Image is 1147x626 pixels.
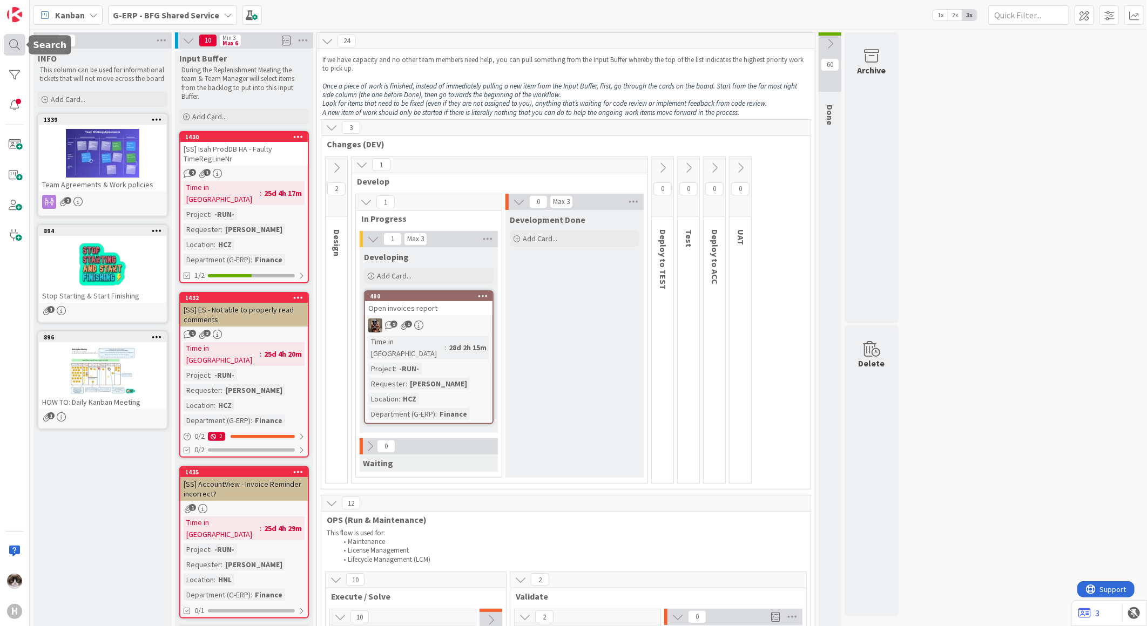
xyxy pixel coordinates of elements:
[184,589,251,601] div: Department (G-ERP)
[444,342,446,353] span: :
[531,573,549,586] span: 2
[214,239,215,250] span: :
[261,522,305,534] div: 25d 4h 29m
[39,395,166,409] div: HOW TO: Daily Kanban Meeting
[181,66,307,101] p: During the Replenishment Meeting the team & Team Manager will select items from the backlog to pu...
[184,399,214,411] div: Location
[184,223,221,235] div: Requester
[44,227,166,235] div: 894
[684,229,694,247] span: Test
[859,357,885,370] div: Delete
[988,5,1069,25] input: Quick Filter...
[390,321,397,328] span: 9
[189,169,196,176] span: 2
[252,589,285,601] div: Finance
[405,321,412,328] span: 1
[214,399,215,411] span: :
[363,458,393,468] span: Waiting
[399,393,400,405] span: :
[189,504,196,511] span: 1
[510,214,585,225] span: Development Done
[39,332,166,342] div: 896
[180,477,308,501] div: [SS] AccountView - Invoice Reminder incorrect?
[215,399,234,411] div: HCZ
[437,408,470,420] div: Finance
[705,182,724,195] span: 0
[184,384,221,396] div: Requester
[383,233,402,246] span: 1
[368,363,395,375] div: Project
[194,444,205,455] span: 0/2
[322,108,739,117] em: A new item of work should only be started if there is literally nothing that you can do to help t...
[7,7,22,22] img: Visit kanbanzone.com
[194,270,205,281] span: 1/2
[252,414,285,426] div: Finance
[222,223,285,235] div: [PERSON_NAME]
[368,408,435,420] div: Department (G-ERP)
[40,66,165,84] p: This column can be used for informational tickets that will not move across the board
[39,178,166,192] div: Team Agreements & Work policies
[55,9,85,22] span: Kanban
[179,292,309,458] a: 1432[SS] ES - Not able to properly read commentsTime in [GEOGRAPHIC_DATA]:25d 4h 20mProject:-RUN-...
[180,132,308,166] div: 1430[SS] Isah ProdDB HA - Faulty TimeRegLineNr
[361,213,488,224] span: In Progress
[350,610,369,623] span: 10
[322,56,809,73] p: If we have capacity and no other team members need help, you can pull something from the Input Bu...
[199,34,217,47] span: 10
[251,589,252,601] span: :
[179,466,309,618] a: 1435[SS] AccountView - Invoice Reminder incorrect?Time in [GEOGRAPHIC_DATA]:25d 4h 29mProject:-RU...
[212,543,237,555] div: -RUN-
[395,363,396,375] span: :
[365,291,492,315] div: 480Open invoices report
[51,94,85,104] span: Add Card...
[7,604,22,619] div: H
[342,121,360,134] span: 3
[180,142,308,166] div: [SS] Isah ProdDB HA - Faulty TimeRegLineNr
[184,559,221,570] div: Requester
[400,393,419,405] div: HCZ
[222,40,238,46] div: Max 6
[407,236,424,242] div: Max 3
[338,555,806,564] li: Lifecycle Management (LCM)
[1078,607,1099,620] a: 3
[180,293,308,326] div: 1432[SS] ES - Not able to properly read comments
[338,35,356,47] span: 24
[821,58,839,71] span: 60
[38,53,57,64] span: INFO
[396,363,422,375] div: -RUN-
[184,543,210,555] div: Project
[39,226,166,303] div: 894Stop Starting & Start Finishing
[180,467,308,501] div: 1435[SS] AccountView - Invoice Reminder incorrect?
[39,332,166,409] div: 896HOW TO: Daily Kanban Meeting
[372,158,390,171] span: 1
[364,251,409,262] span: Developing
[332,229,342,256] span: Design
[658,229,669,290] span: Deploy to TEST
[251,414,252,426] span: :
[322,99,767,108] em: Look for items that need to be fixed (even if they are not assigned to you), anything that’s wait...
[215,574,234,586] div: HNL
[933,10,948,21] span: 1x
[184,181,260,205] div: Time in [GEOGRAPHIC_DATA]
[221,223,222,235] span: :
[184,414,251,426] div: Department (G-ERP)
[208,432,225,441] div: 2
[39,115,166,192] div: 1339Team Agreements & Work policies
[435,408,437,420] span: :
[221,559,222,570] span: :
[327,529,805,537] p: This flow is used for:
[23,2,49,15] span: Support
[446,342,489,353] div: 28d 2h 15m
[38,331,167,429] a: 896HOW TO: Daily Kanban Meeting
[338,537,806,546] li: Maintenance
[44,334,166,341] div: 896
[39,115,166,125] div: 1339
[406,378,407,390] span: :
[962,10,977,21] span: 3x
[38,225,167,323] a: 894Stop Starting & Start Finishing
[180,467,308,477] div: 1435
[825,105,835,125] span: Done
[331,591,492,602] span: Execute / Solve
[39,226,166,236] div: 894
[731,182,750,195] span: 0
